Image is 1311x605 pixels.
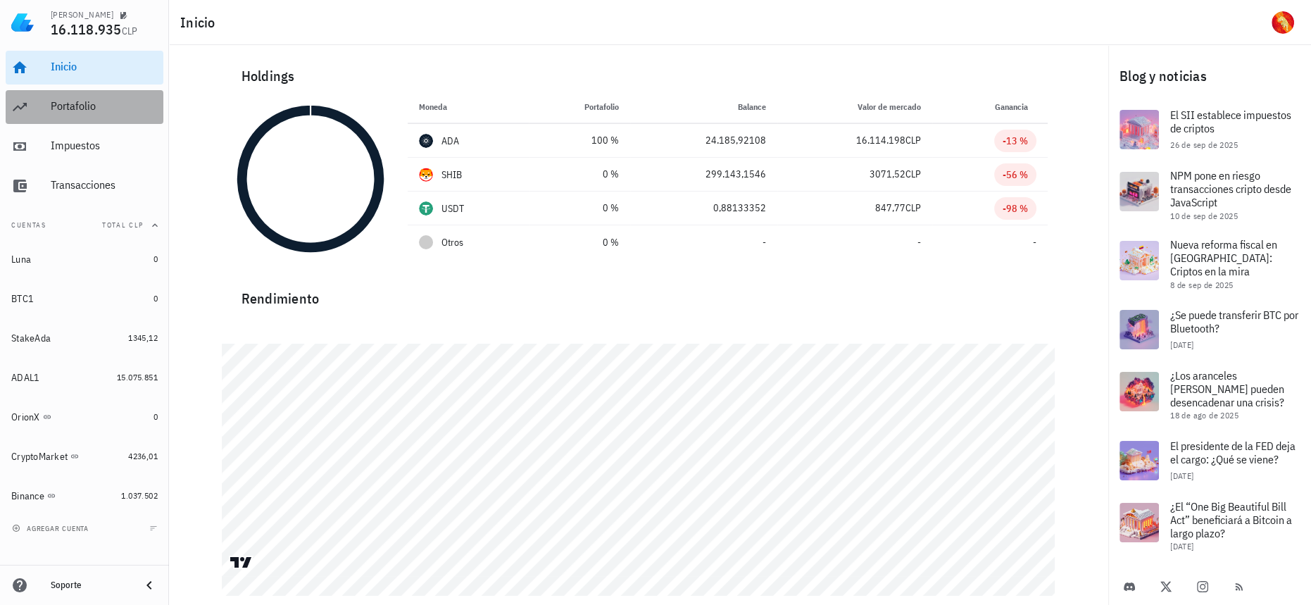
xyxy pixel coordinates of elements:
div: Holdings [230,54,1048,99]
span: ¿Los aranceles [PERSON_NAME] pueden desencadenar una crisis? [1170,368,1284,409]
div: USDT-icon [419,201,433,216]
span: NPM pone en riesgo transacciones cripto desde JavaScript [1170,168,1291,209]
div: BTC1 [11,293,34,305]
a: Charting by TradingView [229,556,253,569]
span: 16.118.935 [51,20,122,39]
div: 24.185,92108 [641,133,766,148]
div: -98 % [1003,201,1028,216]
a: Transacciones [6,169,163,203]
span: ¿Se puede transferir BTC por Bluetooth? [1170,308,1298,335]
span: 0 [153,411,158,422]
div: 0,88133352 [641,201,766,216]
span: - [763,236,766,249]
span: 0 [153,293,158,304]
div: -13 % [1003,134,1028,148]
a: Portafolio [6,90,163,124]
a: ADAL1 15.075.851 [6,361,163,394]
div: 0 % [540,235,619,250]
a: Nueva reforma fiscal en [GEOGRAPHIC_DATA]: Criptos en la mira 8 de sep de 2025 [1108,230,1311,299]
span: - [917,236,921,249]
div: Transacciones [51,178,158,192]
span: 26 de sep de 2025 [1170,139,1238,150]
a: NPM pone en riesgo transacciones cripto desde JavaScript 10 de sep de 2025 [1108,161,1311,230]
img: LedgiFi [11,11,34,34]
span: [DATE] [1170,541,1193,551]
span: 4236,01 [128,451,158,461]
div: 299.143,1546 [641,167,766,182]
a: ¿Se puede transferir BTC por Bluetooth? [DATE] [1108,299,1311,361]
div: ADA [441,134,460,148]
div: USDT [441,201,465,216]
th: Portafolio [529,90,630,124]
div: SHIB-icon [419,168,433,182]
span: 18 de ago de 2025 [1170,410,1238,420]
div: CryptoMarket [11,451,68,463]
span: 16.114.198 [856,134,905,146]
span: CLP [122,25,138,37]
button: CuentasTotal CLP [6,208,163,242]
a: El presidente de la FED deja el cargo: ¿Qué se viene? [DATE] [1108,430,1311,492]
a: Luna 0 [6,242,163,276]
a: OrionX 0 [6,400,163,434]
div: [PERSON_NAME] [51,9,113,20]
th: Moneda [408,90,529,124]
a: CryptoMarket 4236,01 [6,439,163,473]
span: Total CLP [102,220,144,230]
div: Portafolio [51,99,158,113]
div: Rendimiento [230,276,1048,310]
div: SHIB [441,168,463,182]
div: Soporte [51,580,130,591]
div: OrionX [11,411,40,423]
a: El SII establece impuestos de criptos 26 de sep de 2025 [1108,99,1311,161]
a: Inicio [6,51,163,85]
span: 15.075.851 [117,372,158,382]
div: avatar [1272,11,1294,34]
a: BTC1 0 [6,282,163,316]
span: Otros [441,235,463,250]
a: Impuestos [6,130,163,163]
span: CLP [905,201,921,214]
button: agregar cuenta [8,521,95,535]
span: El SII establece impuestos de criptos [1170,108,1291,135]
span: ¿El “One Big Beautiful Bill Act” beneficiará a Bitcoin a largo plazo? [1170,499,1292,540]
div: 0 % [540,167,619,182]
div: ADAL1 [11,372,39,384]
a: Binance 1.037.502 [6,479,163,513]
div: -56 % [1003,168,1028,182]
div: Blog y noticias [1108,54,1311,99]
span: Nueva reforma fiscal en [GEOGRAPHIC_DATA]: Criptos en la mira [1170,237,1277,278]
span: - [1033,236,1036,249]
span: 8 de sep de 2025 [1170,280,1233,290]
span: 847,77 [875,201,905,214]
div: Binance [11,490,44,502]
span: [DATE] [1170,339,1193,350]
span: CLP [905,168,921,180]
div: 100 % [540,133,619,148]
a: StakeAda 1345,12 [6,321,163,355]
th: Balance [630,90,777,124]
th: Valor de mercado [777,90,932,124]
a: ¿El “One Big Beautiful Bill Act” beneficiará a Bitcoin a largo plazo? [DATE] [1108,492,1311,561]
span: agregar cuenta [15,524,89,533]
a: ¿Los aranceles [PERSON_NAME] pueden desencadenar una crisis? 18 de ago de 2025 [1108,361,1311,430]
span: 3071,52 [870,168,905,180]
div: Impuestos [51,139,158,152]
h1: Inicio [180,11,221,34]
div: ADA-icon [419,134,433,148]
span: Ganancia [995,101,1036,112]
span: 0 [153,254,158,264]
div: StakeAda [11,332,51,344]
div: Luna [11,254,31,266]
span: El presidente de la FED deja el cargo: ¿Qué se viene? [1170,439,1296,466]
span: 1.037.502 [121,490,158,501]
span: 10 de sep de 2025 [1170,211,1238,221]
div: 0 % [540,201,619,216]
span: 1345,12 [128,332,158,343]
span: [DATE] [1170,470,1193,481]
div: Inicio [51,60,158,73]
span: CLP [905,134,921,146]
